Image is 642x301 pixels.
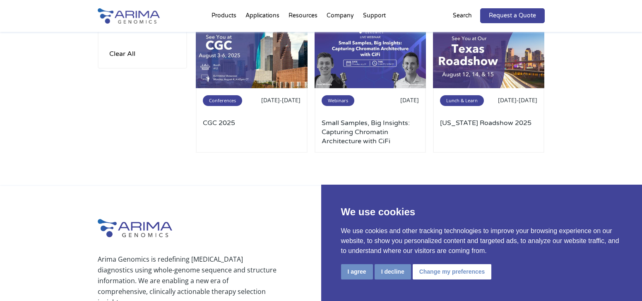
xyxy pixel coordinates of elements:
img: July-2025-webinar-3-500x300.jpg [315,22,426,89]
span: [DATE] [400,96,419,104]
img: CGC-2025-500x300.jpg [196,22,308,89]
a: [US_STATE] Roadshow 2025 [440,118,538,146]
button: I agree [341,264,373,279]
p: We use cookies [341,205,623,219]
a: CGC 2025 [203,118,301,146]
span: Webinars [322,95,354,106]
img: Arima-Genomics-logo [98,8,160,24]
span: [DATE]-[DATE] [261,96,301,104]
p: We use cookies and other tracking technologies to improve your browsing experience on our website... [341,226,623,256]
span: Lunch & Learn [440,95,484,106]
button: I decline [375,264,411,279]
p: Search [453,10,472,21]
span: Conferences [203,95,242,106]
a: Small Samples, Big Insights: Capturing Chromatin Architecture with CiFi [322,118,419,146]
span: [DATE]-[DATE] [498,96,537,104]
img: Arima-Genomics-logo [98,219,172,237]
img: AACR-2025-1-500x300.jpg [433,22,545,89]
button: Change my preferences [413,264,492,279]
input: Clear All [107,48,138,60]
a: Request a Quote [480,8,545,23]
